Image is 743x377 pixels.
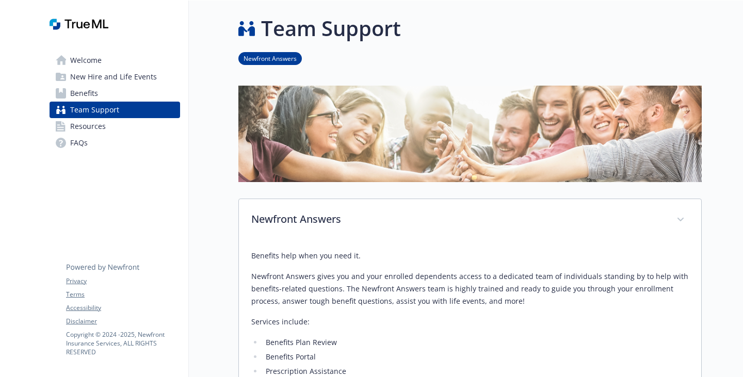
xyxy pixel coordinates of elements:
a: Team Support [50,102,180,118]
p: Benefits help when you need it. [251,250,689,262]
a: New Hire and Life Events [50,69,180,85]
div: Newfront Answers [239,199,701,241]
a: Benefits [50,85,180,102]
span: Team Support [70,102,119,118]
span: New Hire and Life Events [70,69,157,85]
li: Benefits Portal [263,351,689,363]
span: Welcome [70,52,102,69]
a: Disclaimer [66,317,180,326]
span: FAQs [70,135,88,151]
p: Newfront Answers [251,211,664,227]
p: Copyright © 2024 - 2025 , Newfront Insurance Services, ALL RIGHTS RESERVED [66,330,180,356]
a: Accessibility [66,303,180,313]
a: Privacy [66,276,180,286]
a: Resources [50,118,180,135]
p: Newfront Answers gives you and your enrolled dependents access to a dedicated team of individuals... [251,270,689,307]
p: Services include: [251,316,689,328]
a: Newfront Answers [238,53,302,63]
a: Welcome [50,52,180,69]
a: Terms [66,290,180,299]
a: FAQs [50,135,180,151]
img: team support page banner [238,86,702,182]
h1: Team Support [261,13,401,44]
li: Benefits Plan Review [263,336,689,349]
span: Benefits [70,85,98,102]
span: Resources [70,118,106,135]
